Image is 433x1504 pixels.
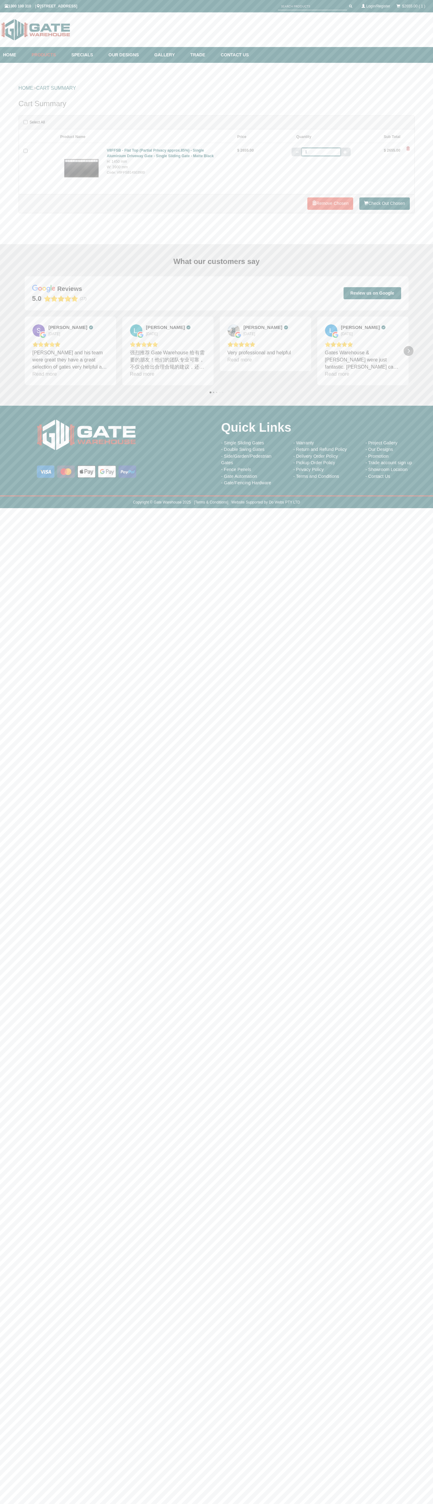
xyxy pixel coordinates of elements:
[187,47,218,63] a: Trade
[221,440,264,445] a: - Single Sliding Gates
[244,325,283,330] span: [PERSON_NAME]
[49,325,88,330] span: [PERSON_NAME]
[384,135,401,139] b: Sub Total
[366,440,397,445] a: - Project Gallery
[366,454,388,459] a: - Promotion
[24,120,28,124] input: Select All
[28,47,68,63] a: Products
[89,325,93,330] div: Verified Customer
[130,324,142,337] a: View on Google
[284,325,288,330] div: Verified Customer
[3,47,28,63] a: Home
[19,85,33,91] a: HOME
[221,474,257,479] a: - Gate Automation
[227,349,303,356] div: Very professional and helpful
[19,98,415,115] div: Cart Summary
[278,2,347,10] input: SEARCH PRODUCTS
[341,325,386,330] a: Review by Louise Veenstra
[32,324,45,337] a: View on Google
[130,370,154,378] div: Read more
[344,287,401,299] button: Review us on Google
[60,148,102,190] img: v8ffsb-flat-top-partial-privacy-approx85-single-aluminium-driveway-gate-single-sliding-gate-black...
[60,135,85,139] b: Product Name
[366,474,390,479] a: - Contact Us
[341,325,380,330] span: [PERSON_NAME]
[106,47,151,63] a: Our Designs
[341,331,353,336] div: [DATE]
[25,257,409,266] div: What our customers say
[32,342,108,347] div: Rating: 5.0 out of 5
[146,331,158,336] div: [DATE]
[227,342,303,347] div: Rating: 5.0 out of 5
[19,78,415,98] div: >
[130,349,206,370] div: 强烈推荐 Gate Warehouse 给有需要的朋友！他们的团队专业可靠，不仅会给出合理合规的建议，还能帮客户规避风险。从咨询到安装的过程都很顺利，沟通及时，态度认真负责。安装高效快捷，细节处...
[36,415,137,455] img: Gate Warehouse
[107,170,223,175] div: Code: V8FFSB14503900
[107,159,223,164] div: H: 1450 mm
[107,148,214,158] a: V8FFSB - Flat Top (Partial Privacy approx.85%) - Single Aluminium Driveway Gate - Single Sliding ...
[384,148,400,153] b: $ 2655.00
[57,285,82,293] div: reviews
[20,346,30,356] div: Previous
[32,349,108,370] div: [PERSON_NAME] and his team were great they have a great selection of gates very helpful and insta...
[221,467,251,472] a: - Fence Penels
[195,500,227,504] a: Terms & Conditions
[366,447,393,452] a: - Our Designs
[325,324,337,337] a: View on Google
[107,164,223,170] div: W: 3900 mm
[293,454,338,459] a: - Delivery Order Policy
[32,370,57,378] div: Read more
[366,460,412,465] a: - Trade account sign up
[237,135,246,139] b: Price
[381,325,386,330] div: Verified Customer
[244,325,288,330] a: Review by George XING
[68,47,106,63] a: Specials
[227,324,240,337] a: View on Google
[221,415,429,440] div: Quick Links
[244,331,255,336] div: [DATE]
[36,85,76,91] a: Cart Summary
[350,290,394,296] span: Review us on Google
[227,356,252,363] div: Read more
[24,119,45,126] label: Select All
[307,197,353,210] a: Remove Chosen
[5,4,77,8] span: 1300 100 310 | [STREET_ADDRESS]
[359,197,409,210] a: Check Out Chosen
[293,474,339,479] a: - Terms and Conditions
[49,331,60,336] div: [DATE]
[191,500,228,504] span: [ ]
[25,317,409,385] div: Carousel
[186,325,191,330] div: Verified Customer
[404,346,414,356] div: Next
[325,324,337,337] img: Louise Veenstra
[32,294,78,303] div: Rating: 5.0 out of 5
[293,440,314,445] a: - Warranty
[366,4,390,8] a: Login/Register
[36,464,137,479] img: payment options
[325,370,349,378] div: Read more
[325,342,401,347] div: Rating: 5.0 out of 5
[221,447,265,452] a: - Double Swing Gates
[227,324,240,337] img: George XING
[218,47,249,63] a: Contact Us
[32,324,45,337] img: Simon H
[130,342,206,347] div: Rating: 5.0 out of 5
[49,325,93,330] a: Review by Simon H
[146,325,185,330] span: [PERSON_NAME]
[237,148,254,153] b: $ 2655.00
[80,296,86,301] span: (27)
[366,467,408,472] a: - Showroom Location
[130,324,142,337] img: L. Zhu
[293,467,324,472] a: - Privacy Policy
[325,349,401,370] div: Gates Warehouse & [PERSON_NAME] were just fantastic. [PERSON_NAME] came to quote the same day tha...
[293,460,335,465] a: - Pickup Order Policy
[296,135,311,139] b: Quantity
[146,325,191,330] a: Review by L. Zhu
[32,294,42,303] div: 5.0
[151,47,187,63] a: Gallery
[402,4,425,8] a: $2655.00 ( 1 )
[221,480,271,485] a: - Gate/Fencing Hardware
[293,447,347,452] a: - Return and Refund Policy
[232,500,300,504] a: Website Supported by Do Webs PTY LTD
